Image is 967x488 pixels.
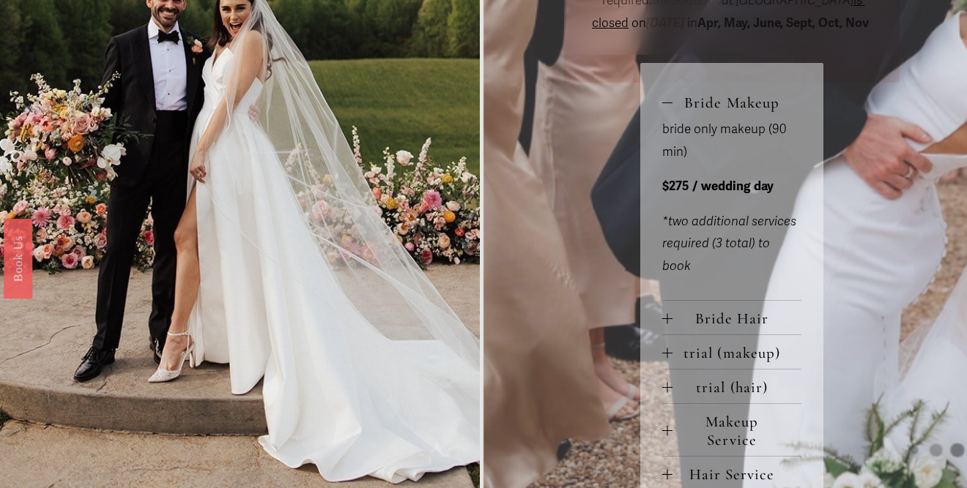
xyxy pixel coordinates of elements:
[662,119,801,300] div: Bride Makeup
[662,335,801,369] button: trial (makeup)
[662,179,774,194] strong: $275 / wedding day
[697,15,869,31] strong: Apr, May, June, Sept, Oct, Nov
[662,119,801,163] p: bride only makeup (90 min)
[673,309,801,328] span: Bride Hair
[4,218,32,298] a: Book Us
[673,344,801,362] span: trial (makeup)
[673,94,801,112] span: Bride Makeup
[662,214,796,274] em: *two additional services required (3 total) to book
[673,413,801,449] span: Makeup Service
[662,369,801,403] button: trial (hair)
[646,15,684,31] em: [DATE]
[673,465,801,484] span: Hair Service
[662,85,801,119] button: Bride Makeup
[673,378,801,397] span: trial (hair)
[684,15,872,31] span: in
[662,404,801,456] button: Makeup Service
[662,301,801,334] button: Bride Hair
